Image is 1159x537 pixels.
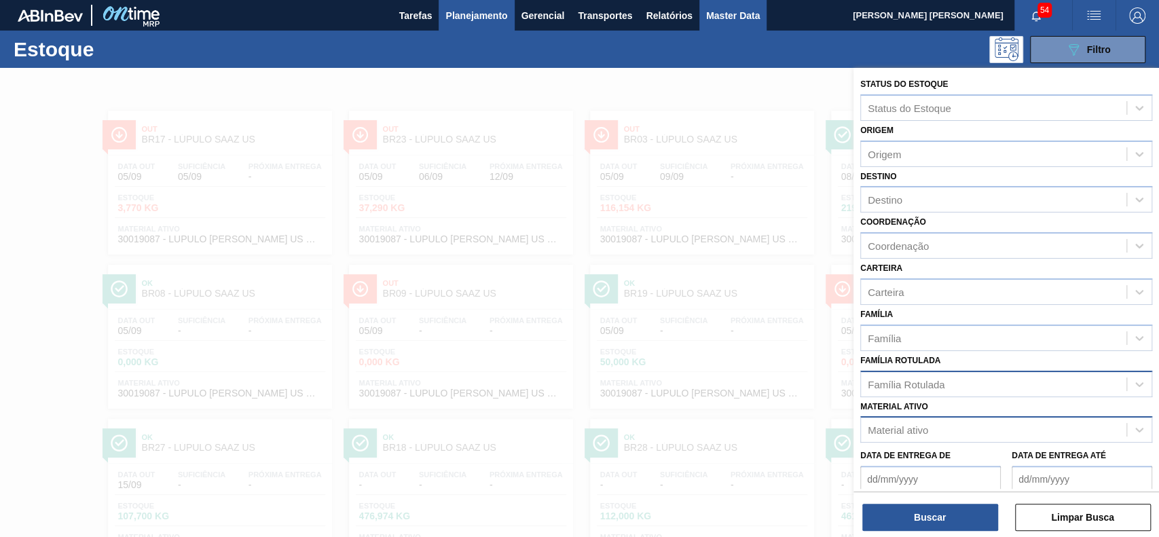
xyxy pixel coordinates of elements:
label: Status do Estoque [860,79,948,89]
div: Origem [868,148,901,160]
label: Família [860,310,893,319]
span: Transportes [578,7,632,24]
label: Data de Entrega até [1012,451,1106,460]
span: Filtro [1087,44,1111,55]
div: Destino [868,194,902,206]
span: Tarefas [399,7,433,24]
h1: Estoque [14,41,213,57]
label: Data de Entrega de [860,451,951,460]
span: 54 [1037,3,1052,18]
div: Material ativo [868,424,928,436]
input: dd/mm/yyyy [860,466,1001,493]
span: Master Data [706,7,760,24]
img: TNhmsLtSVTkK8tSr43FrP2fwEKptu5GPRR3wAAAABJRU5ErkJggg== [18,10,83,22]
label: Coordenação [860,217,926,227]
label: Destino [860,172,896,181]
span: Planejamento [445,7,507,24]
input: dd/mm/yyyy [1012,466,1152,493]
span: Relatórios [646,7,692,24]
div: Coordenação [868,240,929,252]
div: Status do Estoque [868,102,951,113]
div: Carteira [868,286,904,297]
div: Família Rotulada [868,378,944,390]
label: Origem [860,126,894,135]
label: Material ativo [860,402,928,411]
img: userActions [1086,7,1102,24]
label: Carteira [860,263,902,273]
button: Filtro [1030,36,1145,63]
div: Família [868,332,901,344]
span: Gerencial [521,7,565,24]
img: Logout [1129,7,1145,24]
button: Notificações [1014,6,1058,25]
div: Pogramando: nenhum usuário selecionado [989,36,1023,63]
label: Família Rotulada [860,356,940,365]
